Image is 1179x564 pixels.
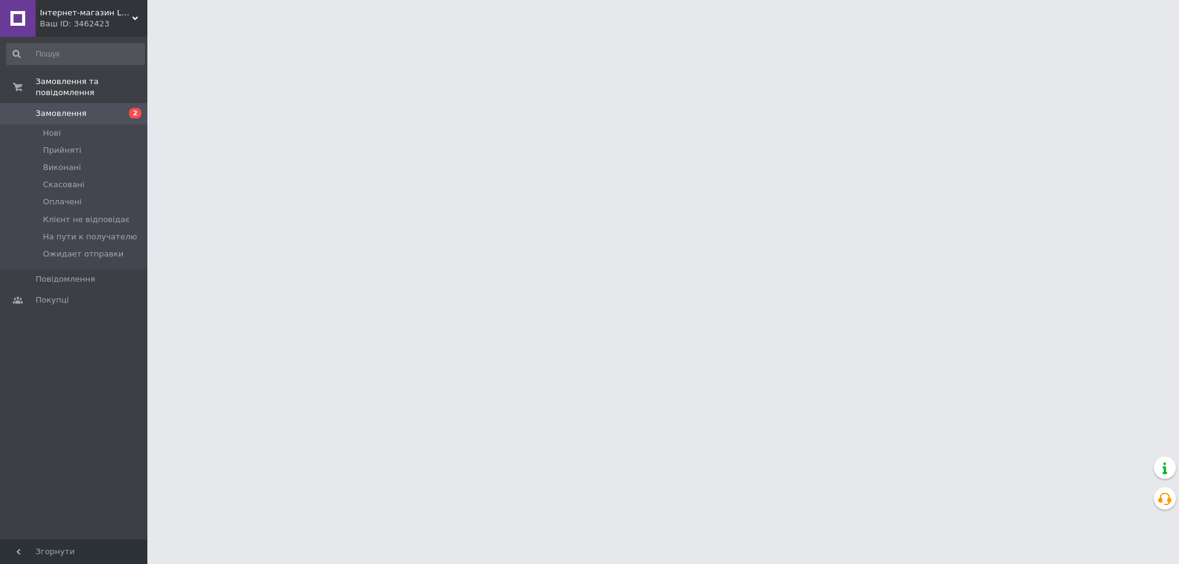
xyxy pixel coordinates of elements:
[36,108,87,119] span: Замовлення
[40,7,132,18] span: Інтернет-магазин LEDUA
[43,162,81,173] span: Виконані
[36,274,95,285] span: Повідомлення
[43,196,82,207] span: Оплачені
[43,214,130,225] span: Клієнт не відповідає
[129,108,141,118] span: 2
[43,231,137,242] span: На пути к получателю
[36,295,69,306] span: Покупці
[43,249,123,260] span: Ожидает отправки
[6,43,145,65] input: Пошук
[40,18,147,29] div: Ваш ID: 3462423
[43,145,81,156] span: Прийняті
[36,76,147,98] span: Замовлення та повідомлення
[43,128,61,139] span: Нові
[43,179,85,190] span: Скасовані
